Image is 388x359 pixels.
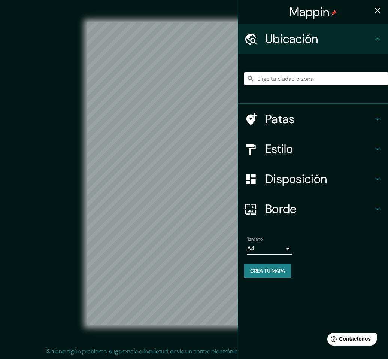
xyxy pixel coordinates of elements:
font: Patas [265,111,295,127]
font: A4 [247,244,255,252]
font: Disposición [265,171,327,187]
img: pin-icon.png [331,10,337,16]
button: Crea tu mapa [244,264,291,278]
canvas: Mapa [87,22,301,325]
font: Crea tu mapa [250,267,285,274]
div: Disposición [238,164,388,194]
div: Borde [238,194,388,224]
input: Elige tu ciudad o zona [244,72,388,85]
font: Si tiene algún problema, sugerencia o inquietud, envíe un correo electrónico a [47,347,245,355]
font: Ubicación [265,31,318,47]
iframe: Lanzador de widgets de ayuda [321,330,380,351]
font: Mappin [290,4,330,20]
font: Borde [265,201,297,217]
div: Patas [238,104,388,134]
font: Estilo [265,141,293,157]
font: Tamaño [247,236,263,242]
div: Ubicación [238,24,388,54]
div: A4 [247,243,292,255]
div: Estilo [238,134,388,164]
